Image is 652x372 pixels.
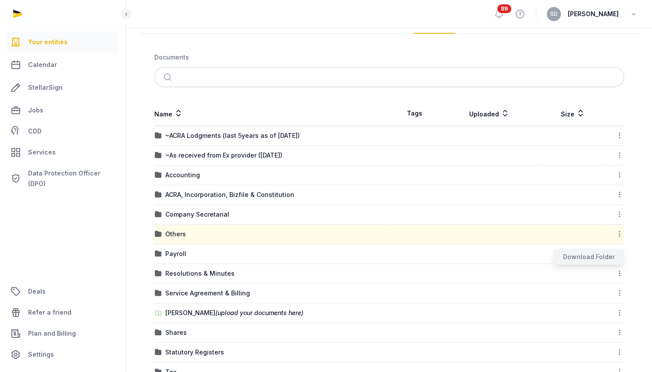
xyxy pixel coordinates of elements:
[497,4,511,13] span: 99
[7,344,119,365] a: Settings
[28,168,115,189] span: Data Protection Officer (DPO)
[165,269,235,278] div: Resolutions & Minutes
[165,348,224,357] div: Statutory Registers
[7,165,119,193] a: Data Protection Officer (DPO)
[154,48,624,67] nav: Breadcrumb
[215,309,303,316] span: (upload your documents here)
[154,53,189,62] div: Documents
[155,132,162,139] img: folder.svg
[165,309,303,317] div: [PERSON_NAME]
[165,230,186,239] div: Others
[158,67,179,87] button: Submit
[155,172,162,179] img: folder.svg
[7,32,119,53] a: Your entities
[547,7,561,21] button: SD
[155,211,162,218] img: folder.svg
[165,328,187,337] div: Shares
[165,289,250,298] div: Service Agreement & Billing
[28,126,42,137] span: CDD
[155,290,162,297] img: folder.svg
[165,249,186,258] div: Payroll
[28,328,76,339] span: Plan and Billing
[389,101,440,126] th: Tags
[7,302,119,323] a: Refer a friend
[155,231,162,238] img: folder.svg
[440,101,539,126] th: Uploaded
[165,131,300,140] div: ~ACRA Lodgments (last 5years as of [DATE])
[165,190,294,199] div: ACRA, Incorporation, Bizfile & Constitution
[550,11,558,17] span: SD
[28,307,71,318] span: Refer a friend
[28,105,43,116] span: Jobs
[155,329,162,336] img: folder.svg
[7,100,119,121] a: Jobs
[568,9,619,19] span: [PERSON_NAME]
[7,142,119,163] a: Services
[155,152,162,159] img: folder.svg
[28,286,46,297] span: Deals
[553,249,623,265] div: Download Folder
[165,210,229,219] div: Company Secretarial
[154,101,389,126] th: Name
[28,60,57,70] span: Calendar
[155,191,162,198] img: folder.svg
[28,147,56,158] span: Services
[155,349,162,356] img: folder.svg
[28,37,68,47] span: Your entities
[608,330,652,372] iframe: Chat Widget
[155,309,162,316] img: folder-upload.svg
[539,101,607,126] th: Size
[155,250,162,257] img: folder.svg
[7,281,119,302] a: Deals
[7,77,119,98] a: StellarSign
[7,323,119,344] a: Plan and Billing
[7,123,119,140] a: CDD
[165,171,200,179] div: Accounting
[7,54,119,75] a: Calendar
[28,82,63,93] span: StellarSign
[165,151,282,160] div: ~As received from Ex provider ([DATE])
[28,349,54,360] span: Settings
[155,270,162,277] img: folder.svg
